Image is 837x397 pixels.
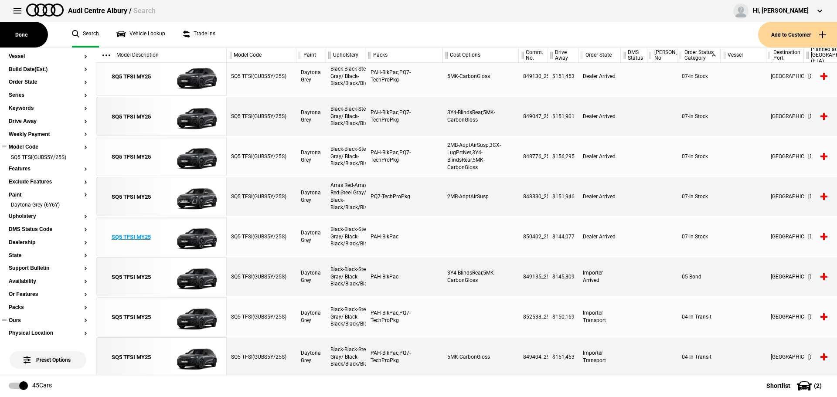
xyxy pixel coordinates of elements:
div: Daytona Grey [296,137,326,176]
div: 5MK-CarbonGloss [443,57,519,96]
div: Drive Away [548,48,578,63]
a: Search [72,22,99,48]
div: SQ5 TFSI MY25 [112,193,151,201]
section: Drive Away [9,119,87,132]
div: [GEOGRAPHIC_DATA] [766,257,804,296]
div: SQ5 TFSI MY25 [112,73,151,81]
div: Black-Black-Steel Gray/ Black-Black/Black/Black [326,217,366,256]
div: Paint [296,48,326,63]
div: PAH-BlkPac,PQ7-TechProPkg [366,97,443,136]
div: 5MK-CarbonGloss [443,337,519,377]
div: $144,077 [548,217,578,256]
div: Model Description [96,48,226,63]
div: [GEOGRAPHIC_DATA] [766,297,804,336]
button: Series [9,92,87,98]
div: Vessel [721,48,766,63]
div: SQ5 TFSI(GUBS5Y/25S) [227,177,296,216]
div: Black-Black-Steel Gray/ Black-Black/Black/Black [326,137,366,176]
div: SQ5 TFSI MY25 [112,153,151,161]
div: $151,453 [548,57,578,96]
button: Ours [9,318,87,324]
div: PAH-BlkPac [366,217,443,256]
div: Importer Transport [578,297,621,336]
a: Vehicle Lookup [116,22,165,48]
a: SQ5 TFSI MY25 [101,97,161,136]
div: SQ5 TFSI(GUBS5Y/25S) [227,137,296,176]
img: Audi_GUBS5Y_25S_OR_6Y6Y_2MB_WA2_PQ7_PYH_PWV_53D_(Nadin:_2MB_53D_C56_PQ7_PWV_PYH_S9S_WA2)_ext.png [161,177,222,217]
div: Daytona Grey [296,337,326,377]
button: Shortlist(2) [753,375,837,397]
div: Destination Port [766,48,803,63]
div: 07-In Stock [677,217,721,256]
section: Model CodeSQ5 TFSI(GUBS5Y/25S) [9,144,87,166]
button: Availability [9,278,87,285]
div: Black-Black-Steel Gray/ Black-Black/Black/Black [326,337,366,377]
div: [GEOGRAPHIC_DATA] [766,57,804,96]
section: Order State [9,79,87,92]
div: 848330_25 [519,177,548,216]
div: 849130_25 [519,57,548,96]
div: Daytona Grey [296,297,326,336]
div: PAH-BlkPac,PQ7-TechProPkg [366,57,443,96]
button: Build Date(Est.) [9,67,87,73]
a: SQ5 TFSI MY25 [101,258,161,297]
div: Upholstery [326,48,366,63]
span: Shortlist [766,383,790,389]
section: Vessel [9,54,87,67]
button: DMS Status Code [9,227,87,233]
section: Exclude Features [9,179,87,192]
a: SQ5 TFSI MY25 [101,338,161,377]
span: Search [133,7,156,15]
section: Build Date(Est.) [9,67,87,80]
button: Drive Away [9,119,87,125]
div: [GEOGRAPHIC_DATA] [766,137,804,176]
a: SQ5 TFSI MY25 [101,177,161,217]
img: Audi_GUBS5Y_25S_GX_6Y6Y_PAH_WA2_6FJ_PQ7_53A_PYH_PWO_(Nadin:_53A_6FJ_C56_PAH_PQ7_PWO_PYH_WA2)_ext.png [161,298,222,337]
div: Dealer Arrived [578,57,621,96]
div: PAH-BlkPac,PQ7-TechProPkg [366,137,443,176]
div: $151,901 [548,97,578,136]
a: SQ5 TFSI MY25 [101,137,161,176]
div: Daytona Grey [296,217,326,256]
button: Order State [9,79,87,85]
section: Ours [9,318,87,331]
div: SQ5 TFSI(GUBS5Y/25S) [227,297,296,336]
button: Packs [9,305,87,311]
button: Exclude Features [9,179,87,185]
img: Audi_GUBS5Y_25S_GX_6Y6Y_PAH_5MK_WA2_3Y4_6FJ_PQ7_53A_PYH_PWO_(Nadin:_3Y4_53A_5MK_6FJ_C56_PAH_PQ7_P... [161,97,222,136]
section: Physical Location [9,330,87,343]
div: Importer Transport [578,337,621,377]
div: SQ5 TFSI(GUBS5Y/25S) [227,97,296,136]
div: Hi, [PERSON_NAME] [753,7,809,15]
button: Or Features [9,292,87,298]
button: Model Code [9,144,87,150]
div: [GEOGRAPHIC_DATA] [766,217,804,256]
section: Packs [9,305,87,318]
div: 07-In Stock [677,97,721,136]
section: Or Features [9,292,87,305]
div: SQ5 TFSI(GUBS5Y/25S) [227,337,296,377]
div: [GEOGRAPHIC_DATA] [766,337,804,377]
div: PAH-BlkPac,PQ7-TechProPkg [366,297,443,336]
div: 849047_25 [519,97,548,136]
img: audi.png [26,3,64,17]
div: Black-Black-Steel Gray/ Black-Black/Black/Black [326,257,366,296]
button: Support Bulletin [9,265,87,271]
div: Daytona Grey [296,97,326,136]
div: $151,946 [548,177,578,216]
section: Support Bulletin [9,265,87,278]
button: Features [9,166,87,172]
div: Cost Options [443,48,518,63]
div: 2MB-AdptAirSusp,3CX-LugPrtNet,3Y4-BlindsRear,5MK-CarbonGloss [443,137,519,176]
div: Comm. No. [519,48,548,63]
div: Audi Centre Albury / [68,6,156,16]
div: Dealer Arrived [578,177,621,216]
section: Upholstery [9,214,87,227]
section: Availability [9,278,87,292]
div: 849404_25 [519,337,548,377]
div: Dealer Arrived [578,217,621,256]
div: PAH-BlkPac [366,257,443,296]
div: Black-Black-Steel Gray/ Black-Black/Black/Black [326,57,366,96]
button: Vessel [9,54,87,60]
div: PQ7-TechProPkg [366,177,443,216]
